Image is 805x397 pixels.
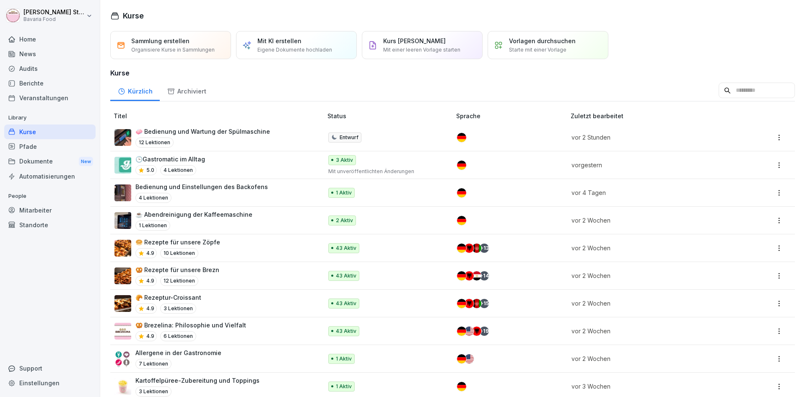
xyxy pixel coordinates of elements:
a: DokumenteNew [4,154,96,169]
p: 3 Lektionen [160,304,196,314]
a: Standorte [4,218,96,232]
p: 12 Lektionen [160,276,198,286]
p: vor 2 Wochen [571,216,727,225]
p: Kurs [PERSON_NAME] [383,36,446,45]
p: Allergene in der Gastronomie [135,348,221,357]
p: 4.9 [146,332,154,340]
div: + 14 [480,271,489,280]
p: 1 Aktiv [336,355,352,363]
p: 🥨 Rezepte für unsere Brezn [135,265,219,274]
p: Vorlagen durchsuchen [509,36,576,45]
img: zf1diywe2uika4nfqdkmjb3e.png [114,157,131,174]
p: 10 Lektionen [160,248,198,258]
img: us.svg [465,354,474,363]
p: Eigene Dokumente hochladen [257,46,332,54]
a: Pfade [4,139,96,154]
a: Automatisierungen [4,169,96,184]
p: vor 2 Wochen [571,299,727,308]
p: 3 Aktiv [336,156,353,164]
img: wxm90gn7bi8v0z1otajcw90g.png [114,267,131,284]
p: 🥨 Brezelina: Philosophie und Vielfalt [135,321,246,330]
p: 4 Lektionen [135,193,171,203]
p: 6 Lektionen [160,331,196,341]
a: Berichte [4,76,96,91]
div: + 15 [480,299,489,308]
p: 🕒Gastromatic im Alltag [135,155,205,163]
p: vor 2 Wochen [571,354,727,363]
img: wi6qaxf14ni09ll6d10wcg5r.png [114,350,131,367]
img: al.svg [465,244,474,253]
p: 12 Lektionen [135,138,174,148]
img: al.svg [472,327,481,336]
img: de.svg [457,271,466,280]
img: de.svg [457,354,466,363]
img: af.svg [472,299,481,308]
p: 4.9 [146,305,154,312]
p: 1 Aktiv [336,189,352,197]
a: Einstellungen [4,376,96,390]
img: af.svg [472,244,481,253]
a: Kürzlich [110,80,160,101]
img: de.svg [457,327,466,336]
img: uiwnpppfzomfnd70mlw8txee.png [114,295,131,312]
p: vor 2 Wochen [571,244,727,252]
p: Zuletzt bearbeitet [571,112,737,120]
p: 🧼 Bedienung und Wartung der Spülmaschine [135,127,270,136]
p: 43 Aktiv [336,327,356,335]
img: um2bbbjq4dbxxqlrsbhdtvqt.png [114,212,131,229]
p: Entwurf [340,134,358,141]
p: 43 Aktiv [336,272,356,280]
img: al.svg [465,271,474,280]
a: News [4,47,96,61]
a: Archiviert [160,80,213,101]
p: 2 Aktiv [336,217,353,224]
img: g80a8fc6kexzniuu9it64ulf.png [114,240,131,257]
p: Mit KI erstellen [257,36,301,45]
p: vor 2 Stunden [571,133,727,142]
h3: Kurse [110,68,795,78]
p: 4.9 [146,249,154,257]
div: + 19 [480,327,489,336]
a: Veranstaltungen [4,91,96,105]
img: de.svg [457,188,466,197]
img: us.svg [465,327,474,336]
p: vorgestern [571,161,727,169]
a: Home [4,32,96,47]
p: 🥐 Rezeptur-Croissant [135,293,201,302]
img: de.svg [457,216,466,225]
a: Kurse [4,125,96,139]
div: Mitarbeiter [4,203,96,218]
p: Sammlung erstellen [131,36,190,45]
div: Support [4,361,96,376]
p: Library [4,111,96,125]
p: vor 2 Wochen [571,327,727,335]
img: de.svg [457,244,466,253]
p: Bedienung und Einstellungen des Backofens [135,182,268,191]
img: hcrdr45r0dq7sapxekt8mety.png [114,129,131,146]
a: Audits [4,61,96,76]
p: Sprache [456,112,567,120]
p: Organisiere Kurse in Sammlungen [131,46,215,54]
p: 43 Aktiv [336,244,356,252]
div: Dokumente [4,154,96,169]
img: de.svg [457,382,466,391]
p: 1 Aktiv [336,383,352,390]
p: Bavaria Food [23,16,85,22]
img: ur5kfpj4g1mhuir9rzgpc78h.png [114,378,131,395]
p: ☕ Abendreinigung der Kaffeemaschine [135,210,252,219]
p: Status [327,112,453,120]
img: fkzffi32ddptk8ye5fwms4as.png [114,323,131,340]
h1: Kurse [123,10,144,21]
p: vor 2 Wochen [571,271,727,280]
p: 7 Lektionen [135,359,171,369]
img: al.svg [465,299,474,308]
p: 4 Lektionen [160,165,196,175]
